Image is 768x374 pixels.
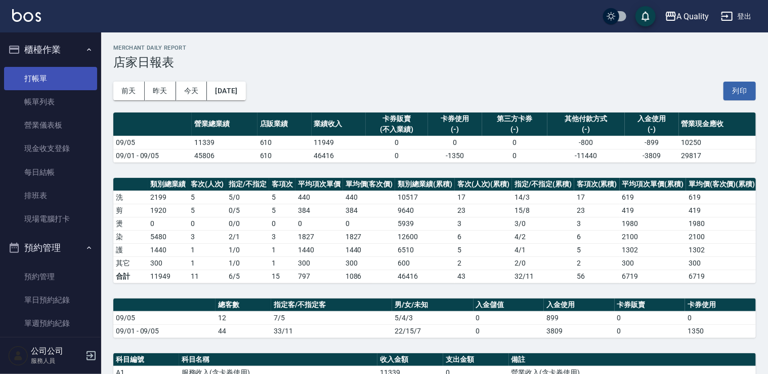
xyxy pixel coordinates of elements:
button: A Quality [661,6,713,27]
th: 入金使用 [544,298,615,312]
td: 3 [188,230,227,243]
td: 3 [574,217,620,230]
th: 單均價(客次價) [343,178,396,191]
td: 2199 [148,191,188,204]
td: 2100 [620,230,687,243]
td: 5 [188,191,227,204]
td: 09/01 - 09/05 [113,149,192,162]
td: 45806 [192,149,258,162]
button: [DATE] [207,82,245,100]
button: 預約管理 [4,235,97,261]
td: 1440 [295,243,343,256]
a: 帳單列表 [4,90,97,114]
table: a dense table [113,298,756,338]
th: 類別總業績(累積) [395,178,455,191]
th: 科目編號 [113,353,179,366]
td: 0 [188,217,227,230]
td: 4 / 1 [512,243,574,256]
td: -1350 [428,149,482,162]
td: 0 [366,136,428,149]
img: Logo [12,9,41,22]
td: 0 / 0 [226,217,269,230]
td: 1086 [343,270,396,283]
td: 11 [188,270,227,283]
td: 23 [574,204,620,217]
h5: 公司公司 [31,346,82,356]
th: 營業總業績 [192,113,258,136]
button: 今天 [176,82,207,100]
h2: Merchant Daily Report [113,45,756,51]
td: 610 [258,136,312,149]
td: -800 [547,136,624,149]
th: 科目名稱 [179,353,378,366]
td: 5/4/3 [392,311,474,324]
th: 客次(人次) [188,178,227,191]
td: 440 [343,191,396,204]
td: 300 [620,256,687,270]
div: 卡券使用 [431,114,480,124]
th: 總客數 [216,298,271,312]
td: 23 [455,204,513,217]
td: 其它 [113,256,148,270]
td: 17 [455,191,513,204]
a: 單週預約紀錄 [4,312,97,335]
td: 3 [269,230,295,243]
td: 0 [474,311,544,324]
div: 卡券販賣 [368,114,425,124]
td: 0 [474,324,544,338]
td: 46416 [395,270,455,283]
div: (不入業績) [368,124,425,135]
td: 440 [295,191,343,204]
th: 指定/不指定(累積) [512,178,574,191]
th: 客項次(累積) [574,178,620,191]
div: A Quality [677,10,709,23]
td: 2 [574,256,620,270]
th: 類別總業績 [148,178,188,191]
th: 營業現金應收 [679,113,756,136]
td: 0 [482,136,548,149]
h3: 店家日報表 [113,55,756,69]
td: 300 [148,256,188,270]
td: 32/11 [512,270,574,283]
th: 收入金額 [377,353,443,366]
td: 300 [295,256,343,270]
td: 5939 [395,217,455,230]
td: 0 [366,149,428,162]
th: 客次(人次)(累積) [455,178,513,191]
td: 11949 [312,136,366,149]
td: 6 [455,230,513,243]
td: 4 / 2 [512,230,574,243]
button: 昨天 [145,82,176,100]
td: 2100 [686,230,757,243]
button: save [635,6,656,26]
td: 12 [216,311,271,324]
button: 登出 [717,7,756,26]
td: 5480 [148,230,188,243]
td: 3 / 0 [512,217,574,230]
td: 300 [343,256,396,270]
td: -3809 [625,149,679,162]
p: 服務人員 [31,356,82,365]
td: 419 [620,204,687,217]
td: 384 [343,204,396,217]
td: 09/05 [113,136,192,149]
td: 6 [574,230,620,243]
td: 6719 [620,270,687,283]
td: 3 [455,217,513,230]
div: (-) [627,124,676,135]
td: 5 [269,204,295,217]
td: 1920 [148,204,188,217]
th: 指定/不指定 [226,178,269,191]
th: 客項次 [269,178,295,191]
div: (-) [431,124,480,135]
td: 43 [455,270,513,283]
td: 1827 [343,230,396,243]
td: 6510 [395,243,455,256]
td: 12600 [395,230,455,243]
th: 店販業績 [258,113,312,136]
th: 平均項次單價 [295,178,343,191]
button: 前天 [113,82,145,100]
td: 1980 [620,217,687,230]
td: 0 [685,311,756,324]
td: 0 / 5 [226,204,269,217]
